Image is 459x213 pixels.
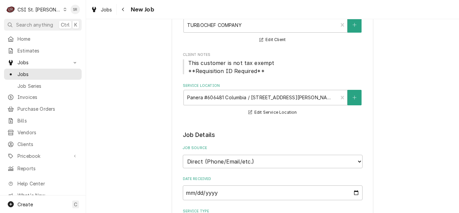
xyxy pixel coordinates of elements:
[17,71,78,78] span: Jobs
[4,92,82,103] a: Invoices
[4,33,82,44] a: Home
[61,21,70,28] span: Ctrl
[17,47,78,54] span: Estimates
[347,90,362,105] button: Create New Location
[4,69,82,80] a: Jobs
[183,52,363,58] span: Client Notes
[183,59,363,75] span: Client Notes
[17,192,78,199] span: What's New
[118,4,129,15] button: Navigate back
[352,95,357,100] svg: Create New Location
[74,201,77,208] span: C
[88,4,115,15] a: Jobs
[17,180,78,187] span: Help Center
[183,83,363,116] div: Service Location
[188,60,275,74] span: This customer is not tax exempt **Requisition ID Required**
[71,5,80,14] div: SR
[17,6,61,13] div: CSI St. [PERSON_NAME]
[183,176,363,182] label: Date Received
[4,103,82,114] a: Purchase Orders
[4,190,82,201] a: Go to What's New
[129,5,154,14] span: New Job
[4,178,82,189] a: Go to Help Center
[352,23,357,27] svg: Create New Client
[183,176,363,200] div: Date Received
[183,11,363,44] div: Client
[4,115,82,126] a: Bills
[183,185,363,200] input: yyyy-mm-dd
[17,105,78,112] span: Purchase Orders
[74,21,77,28] span: K
[183,131,363,139] legend: Job Details
[101,6,112,13] span: Jobs
[71,5,80,14] div: Stephani Roth's Avatar
[347,17,362,33] button: Create New Client
[17,59,68,66] span: Jobs
[183,52,363,75] div: Client Notes
[4,57,82,68] a: Go to Jobs
[17,141,78,148] span: Clients
[183,83,363,88] label: Service Location
[4,80,82,92] a: Job Series
[4,19,82,31] button: Search anythingCtrlK
[16,21,53,28] span: Search anything
[4,45,82,56] a: Estimates
[17,152,68,159] span: Pricebook
[258,36,287,44] button: Edit Client
[6,5,15,14] div: C
[17,35,78,42] span: Home
[183,145,363,151] label: Job Source
[6,5,15,14] div: CSI St. Louis's Avatar
[17,202,33,207] span: Create
[17,82,78,90] span: Job Series
[4,127,82,138] a: Vendors
[17,165,78,172] span: Reports
[17,129,78,136] span: Vendors
[247,108,298,117] button: Edit Service Location
[4,163,82,174] a: Reports
[4,150,82,162] a: Go to Pricebook
[183,145,363,168] div: Job Source
[17,94,78,101] span: Invoices
[4,139,82,150] a: Clients
[17,117,78,124] span: Bills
